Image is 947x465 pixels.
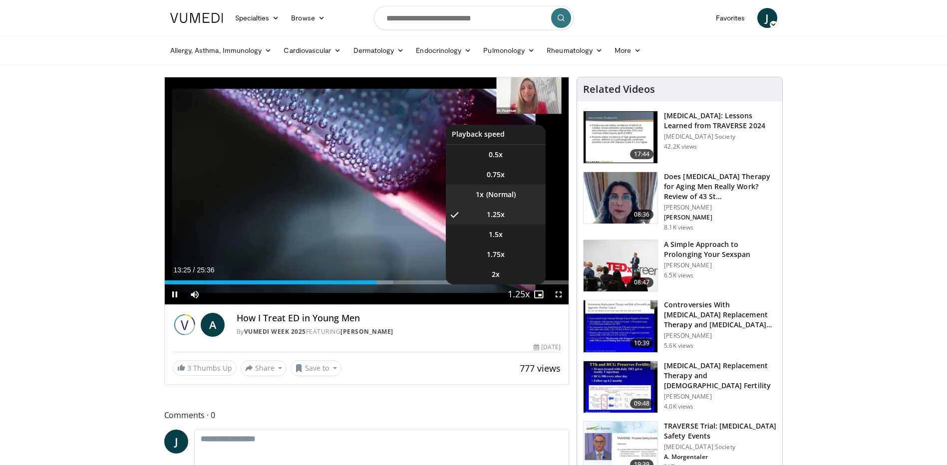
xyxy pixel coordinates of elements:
[664,393,776,401] p: [PERSON_NAME]
[664,239,776,259] h3: A Simple Approach to Prolonging Your Sexspan
[487,210,505,220] span: 1.25x
[630,277,654,287] span: 08:47
[664,453,776,461] p: A. Morgentaler
[583,300,776,353] a: 10:39 Controversies With [MEDICAL_DATA] Replacement Therapy and [MEDICAL_DATA] Can… [PERSON_NAME]...
[241,360,287,376] button: Share
[630,210,654,220] span: 08:36
[165,77,569,305] video-js: Video Player
[583,361,776,414] a: 09:48 [MEDICAL_DATA] Replacement Therapy and [DEMOGRAPHIC_DATA] Fertility [PERSON_NAME] 4.0K views
[710,8,751,28] a: Favorites
[584,240,657,292] img: c4bd4661-e278-4c34-863c-57c104f39734.150x105_q85_crop-smart_upscale.jpg
[237,327,561,336] div: By FEATURING
[664,143,697,151] p: 42.2K views
[489,150,503,160] span: 0.5x
[492,269,500,279] span: 2x
[285,8,331,28] a: Browse
[164,409,570,422] span: Comments 0
[583,172,776,232] a: 08:36 Does [MEDICAL_DATA] Therapy for Aging Men Really Work? Review of 43 St… [PERSON_NAME] [PERS...
[165,280,569,284] div: Progress Bar
[583,239,776,292] a: 08:47 A Simple Approach to Prolonging Your Sexspan [PERSON_NAME] 6.5K views
[197,266,214,274] span: 25:36
[520,362,561,374] span: 777 views
[630,399,654,409] span: 09:48
[229,8,286,28] a: Specialties
[185,284,205,304] button: Mute
[340,327,393,336] a: [PERSON_NAME]
[237,313,561,324] h4: How I Treat ED in Young Men
[664,111,776,131] h3: [MEDICAL_DATA]: Lessons Learned from TRAVERSE 2024
[477,40,541,60] a: Pulmonology
[664,361,776,391] h3: [MEDICAL_DATA] Replacement Therapy and [DEMOGRAPHIC_DATA] Fertility
[541,40,609,60] a: Rheumatology
[664,261,776,269] p: [PERSON_NAME]
[489,230,503,239] span: 1.5x
[583,83,655,95] h4: Related Videos
[664,342,693,350] p: 5.6K views
[757,8,777,28] a: J
[609,40,647,60] a: More
[476,190,484,200] span: 1x
[664,172,776,202] h3: Does [MEDICAL_DATA] Therapy for Aging Men Really Work? Review of 43 St…
[583,111,776,164] a: 17:44 [MEDICAL_DATA]: Lessons Learned from TRAVERSE 2024 [MEDICAL_DATA] Society 42.2K views
[509,284,529,304] button: Playback Rate
[173,313,197,337] img: Vumedi Week 2025
[630,338,654,348] span: 10:39
[664,204,776,212] p: [PERSON_NAME]
[584,111,657,163] img: 1317c62a-2f0d-4360-bee0-b1bff80fed3c.150x105_q85_crop-smart_upscale.jpg
[664,214,776,222] p: [PERSON_NAME]
[201,313,225,337] a: A
[291,360,341,376] button: Save to
[584,172,657,224] img: 4d4bce34-7cbb-4531-8d0c-5308a71d9d6c.150x105_q85_crop-smart_upscale.jpg
[584,361,657,413] img: 58e29ddd-d015-4cd9-bf96-f28e303b730c.150x105_q85_crop-smart_upscale.jpg
[164,40,278,60] a: Allergy, Asthma, Immunology
[664,224,693,232] p: 8.1K views
[374,6,574,30] input: Search topics, interventions
[664,332,776,340] p: [PERSON_NAME]
[630,149,654,159] span: 17:44
[664,421,776,441] h3: TRAVERSE Trial: [MEDICAL_DATA] Safety Events
[549,284,569,304] button: Fullscreen
[487,170,505,180] span: 0.75x
[164,430,188,454] a: J
[529,284,549,304] button: Enable picture-in-picture mode
[278,40,347,60] a: Cardiovascular
[174,266,191,274] span: 13:25
[664,403,693,411] p: 4.0K views
[664,271,693,279] p: 6.5K views
[170,13,223,23] img: VuMedi Logo
[173,360,237,376] a: 3 Thumbs Up
[187,363,191,373] span: 3
[664,300,776,330] h3: Controversies With [MEDICAL_DATA] Replacement Therapy and [MEDICAL_DATA] Can…
[244,327,306,336] a: Vumedi Week 2025
[165,284,185,304] button: Pause
[487,249,505,259] span: 1.75x
[664,443,776,451] p: [MEDICAL_DATA] Society
[347,40,410,60] a: Dermatology
[193,266,195,274] span: /
[534,343,561,352] div: [DATE]
[410,40,477,60] a: Endocrinology
[664,133,776,141] p: [MEDICAL_DATA] Society
[584,300,657,352] img: 418933e4-fe1c-4c2e-be56-3ce3ec8efa3b.150x105_q85_crop-smart_upscale.jpg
